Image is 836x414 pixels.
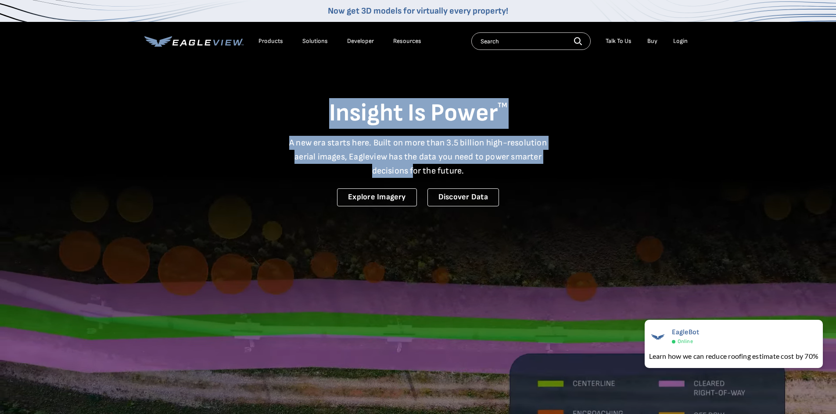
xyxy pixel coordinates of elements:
p: A new era starts here. Built on more than 3.5 billion high-resolution aerial images, Eagleview ha... [284,136,553,178]
a: Explore Imagery [337,188,417,206]
span: EagleBot [672,328,700,336]
a: Buy [647,37,657,45]
span: Online [678,338,693,345]
input: Search [471,32,591,50]
sup: TM [498,101,507,110]
h1: Insight Is Power [144,98,692,129]
div: Learn how we can reduce roofing estimate cost by 70% [649,351,818,361]
div: Resources [393,37,421,45]
a: Developer [347,37,374,45]
img: EagleBot [649,328,667,346]
div: Products [258,37,283,45]
div: Talk To Us [606,37,631,45]
a: Discover Data [427,188,499,206]
a: Now get 3D models for virtually every property! [328,6,508,16]
div: Solutions [302,37,328,45]
div: Login [673,37,688,45]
